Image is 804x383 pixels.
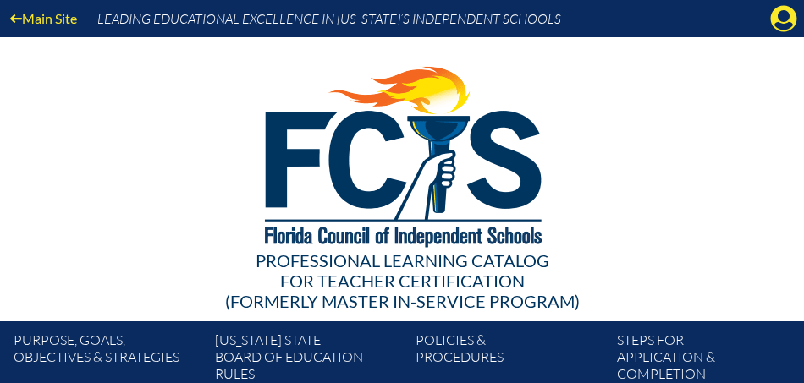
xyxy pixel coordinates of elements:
[3,7,84,30] a: Main Site
[770,5,797,32] svg: Manage account
[228,37,577,268] img: FCISlogo221.eps
[27,250,777,311] div: Professional Learning Catalog (formerly Master In-service Program)
[280,271,525,291] span: for Teacher Certification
